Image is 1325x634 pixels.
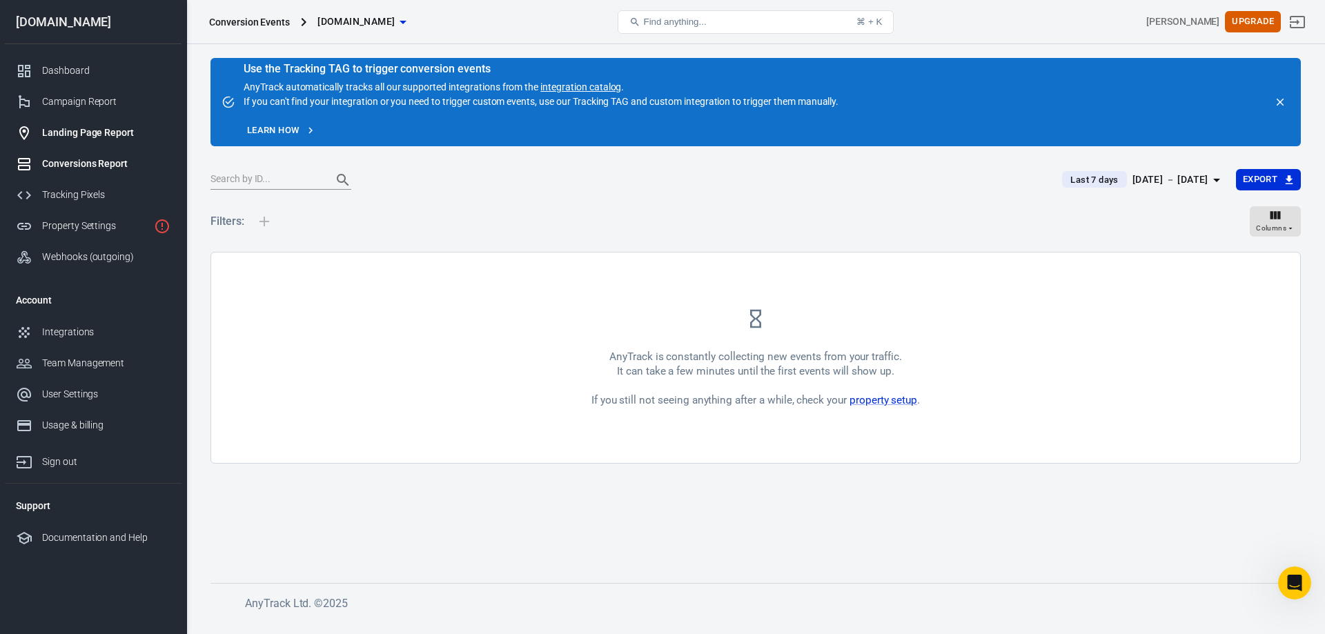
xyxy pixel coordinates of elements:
[1250,206,1301,237] button: Columns
[1132,171,1208,188] div: [DATE] － [DATE]
[42,250,170,264] div: Webhooks (outgoing)
[209,15,290,29] div: Conversion Events
[9,6,35,32] button: go back
[5,284,181,317] li: Account
[22,101,215,128] div: Which option best applies to your reason for contacting AnyTrack [DATE]?
[1236,169,1301,190] button: Export
[5,148,181,179] a: Conversions Report
[66,452,77,463] button: Gif picker
[154,218,170,235] svg: Property is not installed yet
[11,188,265,262] div: AnyTrack says…
[5,16,181,28] div: [DOMAIN_NAME]
[326,164,360,197] button: Search
[42,455,170,469] div: Sign out
[540,81,621,92] a: integration catalog
[11,79,226,137] div: Hey [PERSON_NAME],Which option best applies to your reason for contacting AnyTrack [DATE]?
[235,446,259,468] button: Send a message…
[80,148,265,178] div: 🎓 Learn about AnyTrack features
[42,531,170,545] div: Documentation and Help
[1225,11,1281,32] button: Upgrade
[42,126,170,140] div: Landing Page Report
[643,17,706,27] span: Find anything...
[5,210,181,241] a: Property Settings
[242,6,267,30] div: Close
[5,117,181,148] a: Landing Page Report
[42,95,170,109] div: Campaign Report
[12,423,264,446] textarea: Message…
[591,350,920,408] div: AnyTrack is constantly collecting new events from your traffic. It can take a few minutes until t...
[5,86,181,117] a: Campaign Report
[91,156,254,170] div: 🎓 Learn about AnyTrack features
[618,10,894,34] button: Find anything...⌘ + K
[244,63,838,109] div: AnyTrack automatically tracks all our supported integrations from the . If you can't find your in...
[1146,14,1219,29] div: Account id: x71P55Ew
[1256,222,1286,235] span: Columns
[42,325,170,339] div: Integrations
[22,88,215,101] div: Hey [PERSON_NAME],
[5,241,181,273] a: Webhooks (outgoing)
[42,219,148,233] div: Property Settings
[317,13,395,30] span: terapiatheta.it
[1270,92,1290,112] button: close
[1051,168,1235,191] button: Last 7 days[DATE] － [DATE]
[21,452,32,463] button: Upload attachment
[42,157,170,171] div: Conversions Report
[312,9,411,34] button: [DOMAIN_NAME]
[11,188,226,232] div: Ask away! I'm a 🤖 trained on AnyTrack knowledge base!AnyTrack • AI Agent• Just now
[5,489,181,522] li: Support
[22,235,149,244] div: AnyTrack • AI Agent • Just now
[210,171,321,189] input: Search by ID...
[245,595,1280,612] h6: AnyTrack Ltd. © 2025
[5,348,181,379] a: Team Management
[67,7,117,17] h1: AnyTrack
[210,199,244,244] h5: Filters:
[216,6,242,32] button: Home
[5,55,181,86] a: Dashboard
[1278,566,1311,600] iframe: Intercom live chat
[42,188,170,202] div: Tracking Pixels
[5,179,181,210] a: Tracking Pixels
[42,387,170,402] div: User Settings
[11,148,265,189] div: Cristia says…
[43,452,55,463] button: Emoji picker
[67,17,172,31] p: The team can also help
[42,418,170,433] div: Usage & billing
[42,63,170,78] div: Dashboard
[5,441,181,477] a: Sign out
[11,79,265,148] div: AnyTrack says…
[244,120,319,141] a: Learn how
[1065,173,1123,187] span: Last 7 days
[5,410,181,441] a: Usage & billing
[1281,6,1314,39] a: Sign out
[850,394,917,406] a: property setup
[22,197,215,224] div: Ask away! I'm a 🤖 trained on AnyTrack knowledge base!
[856,17,882,27] div: ⌘ + K
[5,317,181,348] a: Integrations
[244,62,838,76] div: Use the Tracking TAG to trigger conversion events
[39,8,61,30] img: Profile image for AnyTrack
[5,379,181,410] a: User Settings
[88,452,99,463] button: Start recording
[42,356,170,370] div: Team Management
